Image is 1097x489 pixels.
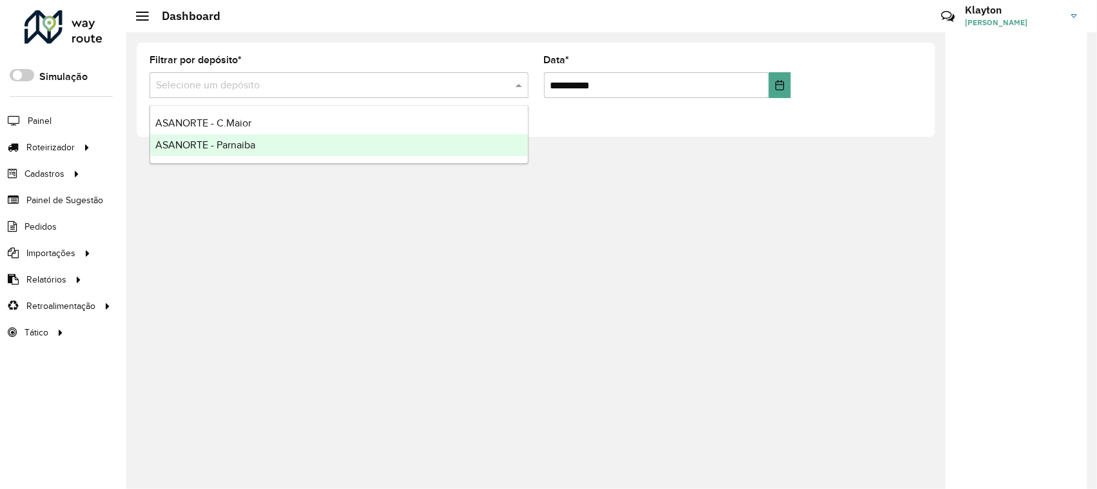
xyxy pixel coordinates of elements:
[934,3,962,30] a: Contato Rápido
[39,69,88,85] label: Simulação
[544,52,570,68] label: Data
[26,141,75,154] span: Roteirizador
[26,246,75,260] span: Importações
[150,105,529,164] ng-dropdown-panel: Options list
[24,167,64,181] span: Cadastros
[965,4,1062,16] h3: Klayton
[26,273,66,286] span: Relatórios
[769,72,791,98] button: Choose Date
[965,17,1062,28] span: [PERSON_NAME]
[149,9,220,23] h2: Dashboard
[150,52,242,68] label: Filtrar por depósito
[24,220,57,234] span: Pedidos
[26,194,103,207] span: Painel de Sugestão
[26,299,95,313] span: Retroalimentação
[155,139,255,150] span: ASANORTE - Parnaiba
[24,326,48,339] span: Tático
[28,114,52,128] span: Painel
[155,117,251,128] span: ASANORTE - C.Maior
